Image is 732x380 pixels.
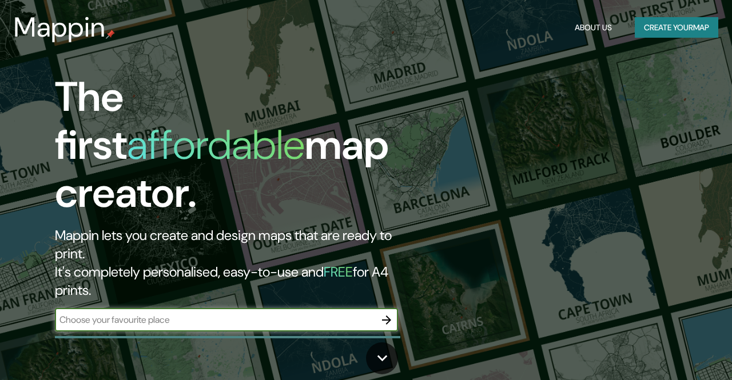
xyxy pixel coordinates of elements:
[324,263,353,281] h5: FREE
[635,17,718,38] button: Create yourmap
[127,118,305,171] h1: affordable
[55,226,421,299] h2: Mappin lets you create and design maps that are ready to print. It's completely personalised, eas...
[14,11,106,43] h3: Mappin
[55,313,375,326] input: Choose your favourite place
[106,30,115,39] img: mappin-pin
[570,17,616,38] button: About Us
[55,73,421,226] h1: The first map creator.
